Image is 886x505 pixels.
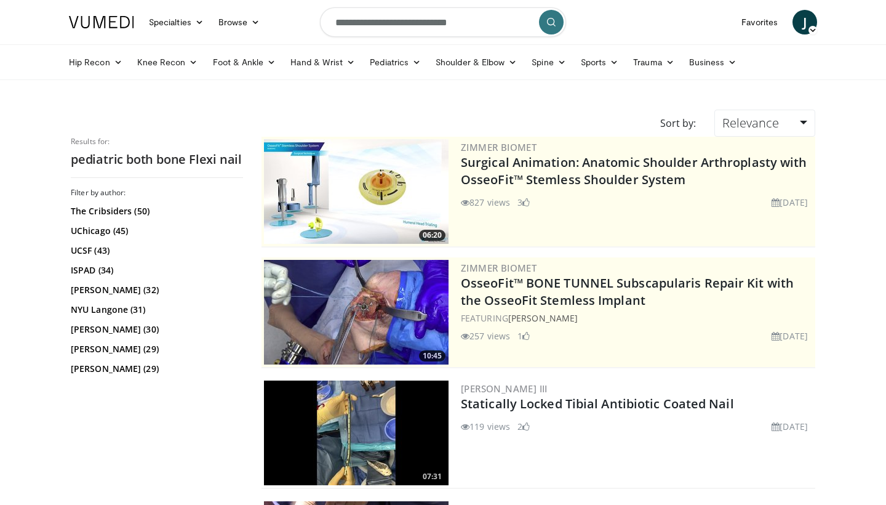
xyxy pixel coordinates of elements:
[517,329,530,342] li: 1
[461,275,794,309] a: OsseoFit™ BONE TUNNEL Subscapularis Repair Kit with the OsseoFit Stemless Implant
[517,420,530,433] li: 2
[573,50,626,75] a: Sports
[320,7,566,37] input: Search topics, interventions
[517,196,530,209] li: 3
[714,110,815,137] a: Relevance
[71,244,240,257] a: UCSF (43)
[71,363,240,375] a: [PERSON_NAME] (29)
[130,50,206,75] a: Knee Recon
[71,284,240,296] a: [PERSON_NAME] (32)
[722,115,779,131] span: Relevance
[71,304,240,316] a: NYU Langone (31)
[772,420,808,433] li: [DATE]
[428,50,524,75] a: Shoulder & Elbow
[734,10,785,34] a: Favorites
[264,381,449,485] img: dfd651ff-cb1b-4853-806c-7f21bdd8789a.300x170_q85_crop-smart_upscale.jpg
[71,151,243,168] h2: pediatric both bone Flexi nail
[461,329,510,342] li: 257 views
[651,110,705,137] div: Sort by:
[283,50,362,75] a: Hand & Wrist
[792,10,817,34] a: J
[142,10,211,34] a: Specialties
[772,329,808,342] li: [DATE]
[71,188,243,198] h3: Filter by author:
[461,382,548,395] a: [PERSON_NAME] Iii
[461,196,510,209] li: 827 views
[508,312,578,324] a: [PERSON_NAME]
[461,395,734,412] a: Statically Locked Tibial Antibiotic Coated Nail
[71,225,240,237] a: UChicago (45)
[264,139,449,244] a: 06:20
[71,323,240,336] a: [PERSON_NAME] (30)
[264,139,449,244] img: 84e7f812-2061-4fff-86f6-cdff29f66ef4.300x170_q85_crop-smart_upscale.jpg
[71,343,240,355] a: [PERSON_NAME] (29)
[419,350,445,362] span: 10:45
[62,50,130,75] a: Hip Recon
[71,137,243,147] p: Results for:
[461,154,807,188] a: Surgical Animation: Anatomic Shoulder Arthroplasty with OsseoFit™ Stemless Shoulder System
[419,230,445,241] span: 06:20
[461,262,537,274] a: Zimmer Biomet
[682,50,744,75] a: Business
[461,312,813,325] div: FEATURING
[71,205,240,217] a: The Cribsiders (50)
[362,50,428,75] a: Pediatrics
[524,50,573,75] a: Spine
[264,260,449,365] img: 2f1af013-60dc-4d4f-a945-c3496bd90c6e.300x170_q85_crop-smart_upscale.jpg
[264,260,449,365] a: 10:45
[461,141,537,153] a: Zimmer Biomet
[264,381,449,485] a: 07:31
[461,420,510,433] li: 119 views
[419,471,445,482] span: 07:31
[211,10,268,34] a: Browse
[206,50,284,75] a: Foot & Ankle
[71,264,240,277] a: ISPAD (34)
[772,196,808,209] li: [DATE]
[69,16,134,28] img: VuMedi Logo
[626,50,682,75] a: Trauma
